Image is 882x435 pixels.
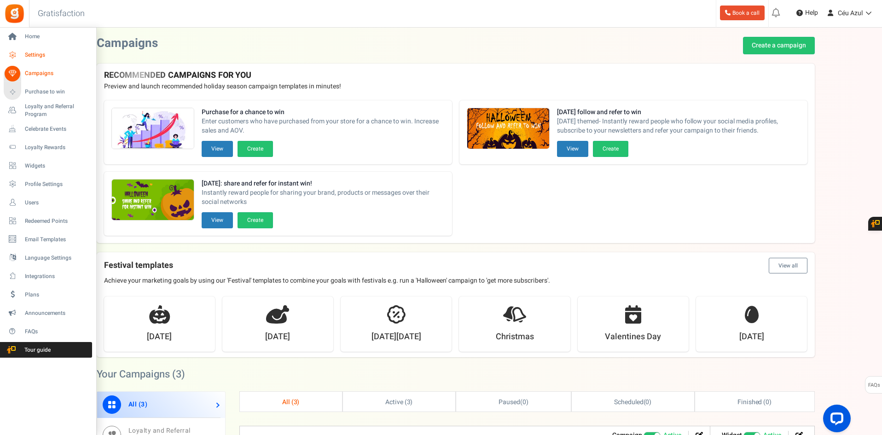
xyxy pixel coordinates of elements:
a: Create a campaign [743,37,815,54]
a: Plans [4,287,92,302]
h4: RECOMMENDED CAMPAIGNS FOR YOU [104,71,807,80]
button: Create [238,141,273,157]
span: Active ( ) [385,397,413,407]
span: 3 [176,367,181,382]
a: Home [4,29,92,45]
strong: [DATE] [739,331,764,343]
strong: [DATE]: share and refer for instant win! [202,179,445,188]
button: View [202,212,233,228]
span: All ( ) [282,397,300,407]
span: Language Settings [25,254,89,262]
button: Create [238,212,273,228]
strong: [DATE][DATE] [371,331,421,343]
a: Profile Settings [4,176,92,192]
span: 3 [407,397,411,407]
span: Integrations [25,273,89,280]
span: Plans [25,291,89,299]
a: Loyalty and Referral Program [4,103,92,118]
span: Tour guide [4,346,69,354]
span: Redeemed Points [25,217,89,225]
span: 3 [294,397,297,407]
img: Recommended Campaigns [112,180,194,221]
strong: [DATE] follow and refer to win [557,108,800,117]
a: Redeemed Points [4,213,92,229]
strong: Valentines Day [605,331,661,343]
a: Settings [4,47,92,63]
strong: [DATE] [147,331,172,343]
span: Profile Settings [25,180,89,188]
span: FAQs [868,377,880,394]
strong: Purchase for a chance to win [202,108,445,117]
span: Purchase to win [25,88,89,96]
button: View [202,141,233,157]
span: Users [25,199,89,207]
span: Paused [499,397,520,407]
a: Help [793,6,822,20]
span: 0 [766,397,769,407]
span: Email Templates [25,236,89,244]
span: Loyalty and Referral Program [25,103,92,118]
button: Create [593,141,628,157]
span: All ( ) [128,400,148,409]
span: Announcements [25,309,89,317]
span: Céu Azul [838,8,863,18]
span: 0 [645,397,649,407]
a: Purchase to win [4,84,92,100]
span: [DATE] themed- Instantly reward people who follow your social media profiles, subscribe to your n... [557,117,800,135]
img: Recommended Campaigns [467,108,549,150]
span: Campaigns [25,70,89,77]
h3: Gratisfaction [28,5,95,23]
span: Settings [25,51,89,59]
span: Finished ( ) [737,397,772,407]
span: ( ) [499,397,528,407]
span: 3 [141,400,145,409]
span: Home [25,33,89,41]
a: Language Settings [4,250,92,266]
a: Celebrate Events [4,121,92,137]
span: Celebrate Events [25,125,89,133]
img: Recommended Campaigns [112,108,194,150]
span: ( ) [614,397,651,407]
span: Loyalty Rewards [25,144,89,151]
a: Campaigns [4,66,92,81]
a: Book a call [720,6,765,20]
span: FAQs [25,328,89,336]
span: Help [803,8,818,17]
strong: [DATE] [265,331,290,343]
span: Enter customers who have purchased from your store for a chance to win. Increase sales and AOV. [202,117,445,135]
a: Email Templates [4,232,92,247]
span: Instantly reward people for sharing your brand, products or messages over their social networks [202,188,445,207]
a: FAQs [4,324,92,339]
a: Users [4,195,92,210]
a: Loyalty Rewards [4,139,92,155]
h2: Your Campaigns ( ) [97,370,185,379]
h4: Festival templates [104,258,807,273]
button: View all [769,258,807,273]
h2: Campaigns [97,37,158,50]
span: Scheduled [614,397,644,407]
span: 0 [522,397,526,407]
p: Achieve your marketing goals by using our 'Festival' templates to combine your goals with festiva... [104,276,807,285]
a: Announcements [4,305,92,321]
a: Integrations [4,268,92,284]
p: Preview and launch recommended holiday season campaign templates in minutes! [104,82,807,91]
img: Gratisfaction [4,3,25,24]
strong: Christmas [496,331,534,343]
a: Widgets [4,158,92,174]
span: Widgets [25,162,89,170]
button: View [557,141,588,157]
